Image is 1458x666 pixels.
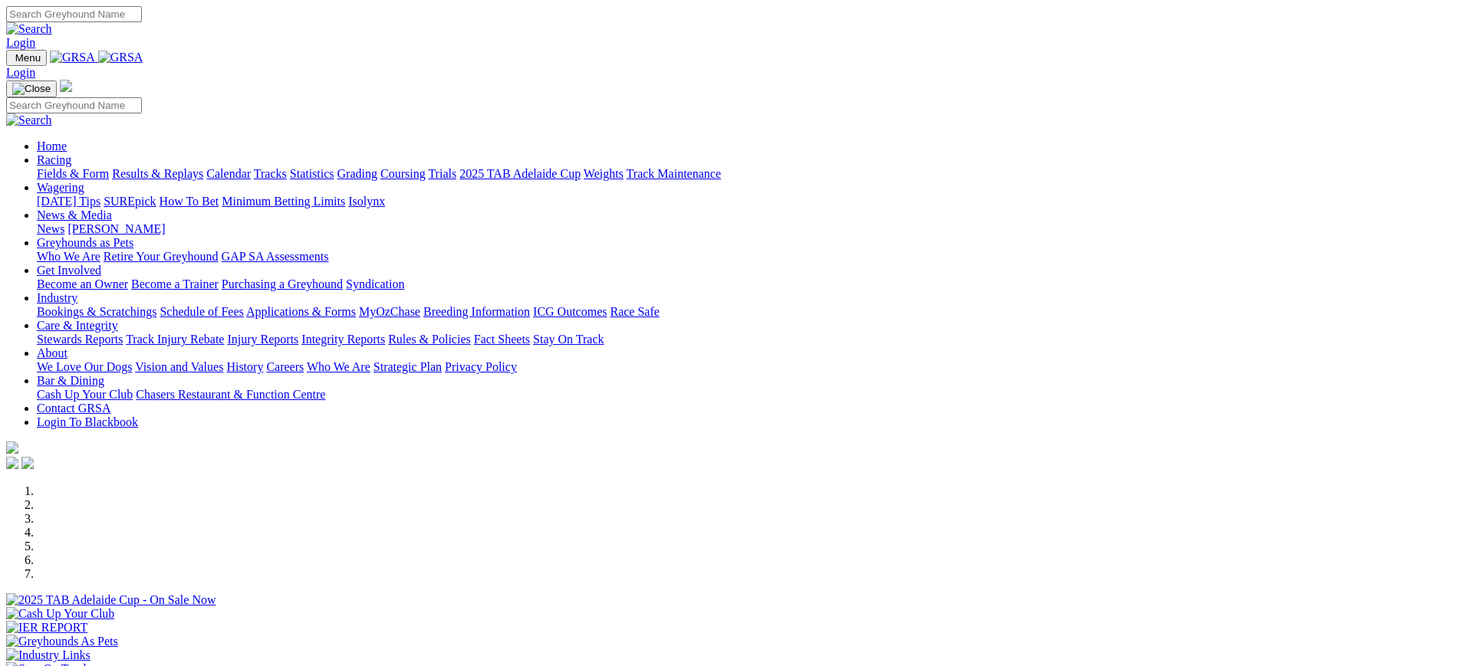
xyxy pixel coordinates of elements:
div: Bar & Dining [37,388,1452,402]
a: 2025 TAB Adelaide Cup [459,167,581,180]
a: Calendar [206,167,251,180]
a: Breeding Information [423,305,530,318]
img: logo-grsa-white.png [6,441,18,454]
a: News [37,222,64,235]
input: Search [6,97,142,113]
a: Bar & Dining [37,374,104,387]
a: Tracks [254,167,287,180]
a: Cash Up Your Club [37,388,133,401]
img: Search [6,22,52,36]
img: Cash Up Your Club [6,607,114,621]
a: Careers [266,360,304,373]
span: Menu [15,52,41,64]
a: Who We Are [307,360,370,373]
a: History [226,360,263,373]
a: Statistics [290,167,334,180]
a: Stewards Reports [37,333,123,346]
a: Weights [584,167,624,180]
a: Contact GRSA [37,402,110,415]
a: Retire Your Greyhound [104,250,219,263]
a: We Love Our Dogs [37,360,132,373]
a: Injury Reports [227,333,298,346]
img: Greyhounds As Pets [6,635,118,648]
div: Racing [37,167,1452,181]
img: Industry Links [6,648,91,662]
button: Toggle navigation [6,80,57,97]
a: Race Safe [610,305,659,318]
input: Search [6,6,142,22]
a: [DATE] Tips [37,195,100,208]
a: Fact Sheets [474,333,530,346]
a: Stay On Track [533,333,604,346]
div: News & Media [37,222,1452,236]
div: Wagering [37,195,1452,208]
a: Privacy Policy [445,360,517,373]
a: ICG Outcomes [533,305,607,318]
div: Industry [37,305,1452,319]
a: Bookings & Scratchings [37,305,156,318]
a: Syndication [346,277,404,290]
a: Purchasing a Greyhound [222,277,343,290]
a: Get Involved [37,264,101,277]
a: Trials [428,167,456,180]
a: Coursing [380,167,426,180]
img: logo-grsa-white.png [60,80,72,92]
a: About [37,346,67,359]
a: Strategic Plan [374,360,442,373]
img: GRSA [50,51,95,64]
a: Who We Are [37,250,100,263]
div: About [37,360,1452,374]
a: Track Injury Rebate [126,333,224,346]
a: Applications & Forms [246,305,356,318]
img: IER REPORT [6,621,87,635]
a: SUREpick [104,195,156,208]
img: Close [12,83,51,95]
a: Results & Replays [112,167,203,180]
a: Minimum Betting Limits [222,195,345,208]
a: Login To Blackbook [37,415,138,428]
a: How To Bet [160,195,219,208]
a: Login [6,36,35,49]
a: GAP SA Assessments [222,250,329,263]
a: Become an Owner [37,277,128,290]
a: MyOzChase [359,305,420,318]
img: facebook.svg [6,457,18,469]
a: [PERSON_NAME] [67,222,165,235]
a: Care & Integrity [37,319,118,332]
a: Become a Trainer [131,277,219,290]
a: Integrity Reports [301,333,385,346]
a: Home [37,139,67,153]
img: twitter.svg [21,457,34,469]
a: Grading [337,167,377,180]
a: Isolynx [348,195,385,208]
a: Track Maintenance [627,167,721,180]
div: Care & Integrity [37,333,1452,346]
div: Get Involved [37,277,1452,291]
div: Greyhounds as Pets [37,250,1452,264]
a: Racing [37,153,71,166]
button: Toggle navigation [6,50,47,66]
a: Industry [37,291,77,304]
img: Search [6,113,52,127]
a: Greyhounds as Pets [37,236,133,249]
a: Login [6,66,35,79]
a: Chasers Restaurant & Function Centre [136,388,325,401]
a: Schedule of Fees [160,305,243,318]
img: 2025 TAB Adelaide Cup - On Sale Now [6,593,216,607]
a: News & Media [37,208,112,221]
a: Fields & Form [37,167,109,180]
a: Rules & Policies [388,333,471,346]
a: Vision and Values [135,360,223,373]
img: GRSA [98,51,143,64]
a: Wagering [37,181,84,194]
